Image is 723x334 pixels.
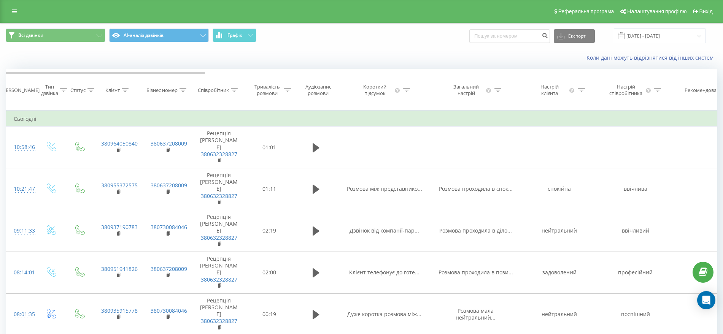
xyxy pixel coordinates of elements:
[151,307,187,314] a: 380730084046
[101,307,138,314] a: 380935915778
[347,310,421,318] span: Дуже коротка розмова між...
[252,84,282,97] div: Тривалість розмови
[469,29,550,43] input: Пошук за номером
[1,87,40,93] div: [PERSON_NAME]
[101,182,138,189] a: 380955372575
[192,127,246,168] td: Рецепція [PERSON_NAME]
[521,252,597,293] td: задоволений
[349,269,419,276] span: Клієнт телефонує до готе...
[201,276,237,283] a: 380632328827
[597,168,674,210] td: ввічлива
[14,265,29,280] div: 08:14:01
[350,227,419,234] span: Дзвінок від компанії-пар...
[6,28,105,42] button: Всі дзвінки
[608,84,644,97] div: Настрій співробітника
[439,185,513,192] span: Розмова проходила в спок...
[70,87,86,93] div: Статус
[246,168,293,210] td: 01:11
[246,252,293,293] td: 02:00
[627,8,686,14] span: Налаштування профілю
[201,317,237,325] a: 380632328827
[192,168,246,210] td: Рецепція [PERSON_NAME]
[699,8,713,14] span: Вихід
[558,8,614,14] span: Реферальна програма
[192,210,246,252] td: Рецепція [PERSON_NAME]
[18,32,43,38] span: Всі дзвінки
[14,307,29,322] div: 08:01:35
[101,265,138,272] a: 380951941826
[101,140,138,147] a: 380964050840
[41,84,58,97] div: Тип дзвінка
[14,140,29,155] div: 10:58:46
[201,150,237,158] a: 380632328827
[105,87,120,93] div: Клієнт
[347,185,422,192] span: Розмова між представнико...
[146,87,178,93] div: Бізнес номер
[300,84,337,97] div: Аудіозапис розмови
[697,291,715,309] div: Open Intercom Messenger
[521,168,597,210] td: спокійна
[151,140,187,147] a: 380637208009
[597,210,674,252] td: ввічливий
[246,127,293,168] td: 01:01
[597,252,674,293] td: професійний
[439,227,512,234] span: Розмова проходила в діло...
[151,182,187,189] a: 380637208009
[14,223,29,238] div: 09:11:33
[201,192,237,199] a: 380632328827
[151,223,187,231] a: 380730084046
[357,84,393,97] div: Короткий підсумок
[456,307,496,321] span: Розмова мала нейтральний...
[554,29,595,43] button: Експорт
[151,265,187,272] a: 380637208009
[586,54,717,61] a: Коли дані можуть відрізнятися вiд інших систем
[246,210,293,252] td: 02:19
[109,28,209,42] button: AI-аналіз дзвінків
[448,84,485,97] div: Загальний настрій
[532,84,567,97] div: Настрій клієнта
[227,33,242,38] span: Графік
[201,234,237,241] a: 380632328827
[192,252,246,293] td: Рецепція [PERSON_NAME]
[198,87,229,93] div: Співробітник
[439,269,513,276] span: Розмова проходила в пози...
[521,210,597,252] td: нейтральний
[14,182,29,196] div: 10:21:47
[213,28,256,42] button: Графік
[101,223,138,231] a: 380937190783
